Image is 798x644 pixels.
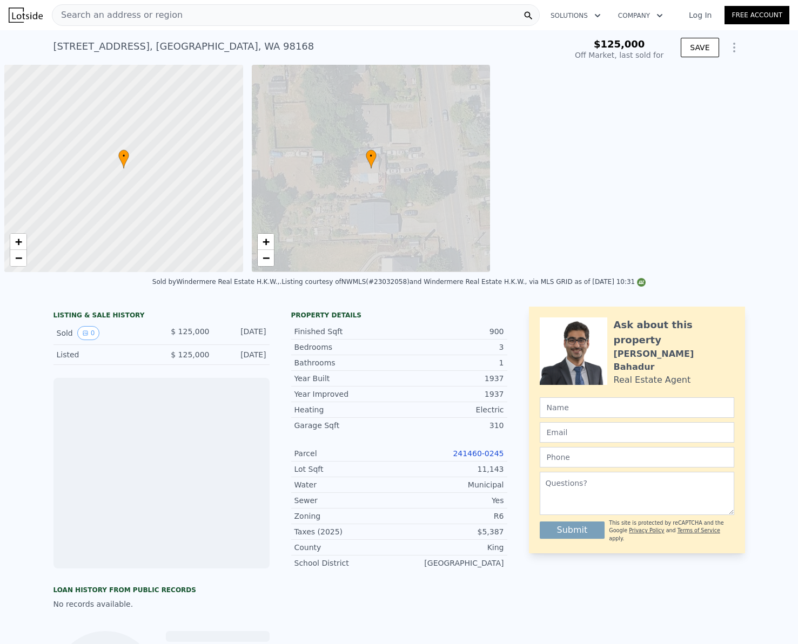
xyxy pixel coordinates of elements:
div: Bathrooms [294,357,399,368]
div: 900 [399,326,504,337]
div: King [399,542,504,553]
div: Zoning [294,511,399,521]
div: [DATE] [218,326,266,340]
div: Listing courtesy of NWMLS (#23032058) and Windermere Real Estate H.K.W., via MLS GRID as of [DATE... [281,278,646,286]
div: 1 [399,357,504,368]
div: 3 [399,342,504,352]
div: • [118,150,129,168]
span: − [262,251,269,265]
div: Year Improved [294,389,399,399]
div: R6 [399,511,504,521]
img: NWMLS Logo [637,278,646,287]
img: Lotside [9,8,43,23]
div: Water [294,479,399,490]
a: Free Account [725,6,789,24]
a: Privacy Policy [629,527,664,533]
div: Real Estate Agent [614,374,691,387]
div: [STREET_ADDRESS] , [GEOGRAPHIC_DATA] , WA 98168 [53,39,314,54]
input: Email [540,422,734,443]
span: Search an address or region [52,9,183,22]
span: + [15,235,22,248]
div: County [294,542,399,553]
button: View historical data [77,326,100,340]
div: Garage Sqft [294,420,399,431]
div: [PERSON_NAME] Bahadur [614,348,734,374]
input: Phone [540,447,734,467]
div: Off Market, last sold for [575,50,663,60]
a: Terms of Service [678,527,720,533]
div: School District [294,558,399,568]
span: $ 125,000 [171,350,209,359]
button: SAVE [681,38,719,57]
span: • [366,151,377,161]
span: − [15,251,22,265]
a: Zoom in [10,234,26,250]
button: Company [609,6,672,25]
div: This site is protected by reCAPTCHA and the Google and apply. [609,519,734,543]
div: 1937 [399,373,504,384]
div: Parcel [294,448,399,459]
div: Property details [291,311,507,320]
a: Zoom in [258,234,274,250]
div: Loan history from public records [53,586,270,594]
div: Yes [399,495,504,506]
div: • [366,150,377,168]
div: [DATE] [218,349,266,360]
div: Ask about this property [614,317,734,348]
a: 241460-0245 [453,449,504,458]
div: Electric [399,404,504,415]
a: Log In [676,10,725,21]
a: Zoom out [10,250,26,266]
span: $125,000 [594,38,645,50]
div: Municipal [399,479,504,490]
div: 310 [399,420,504,431]
div: Listed [57,349,153,360]
button: Submit [540,521,605,539]
button: Show Options [723,37,745,58]
span: • [118,151,129,161]
input: Name [540,397,734,418]
div: 1937 [399,389,504,399]
div: Sold [57,326,153,340]
div: [GEOGRAPHIC_DATA] [399,558,504,568]
button: Solutions [542,6,609,25]
span: $ 125,000 [171,327,209,336]
div: 11,143 [399,464,504,474]
span: + [262,235,269,248]
div: Lot Sqft [294,464,399,474]
div: Finished Sqft [294,326,399,337]
div: $5,387 [399,526,504,537]
div: Taxes (2025) [294,526,399,537]
div: Sewer [294,495,399,506]
div: Year Built [294,373,399,384]
div: No records available. [53,599,270,609]
a: Zoom out [258,250,274,266]
div: LISTING & SALE HISTORY [53,311,270,322]
div: Heating [294,404,399,415]
div: Bedrooms [294,342,399,352]
div: Sold by Windermere Real Estate H.K.W., . [152,278,281,286]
